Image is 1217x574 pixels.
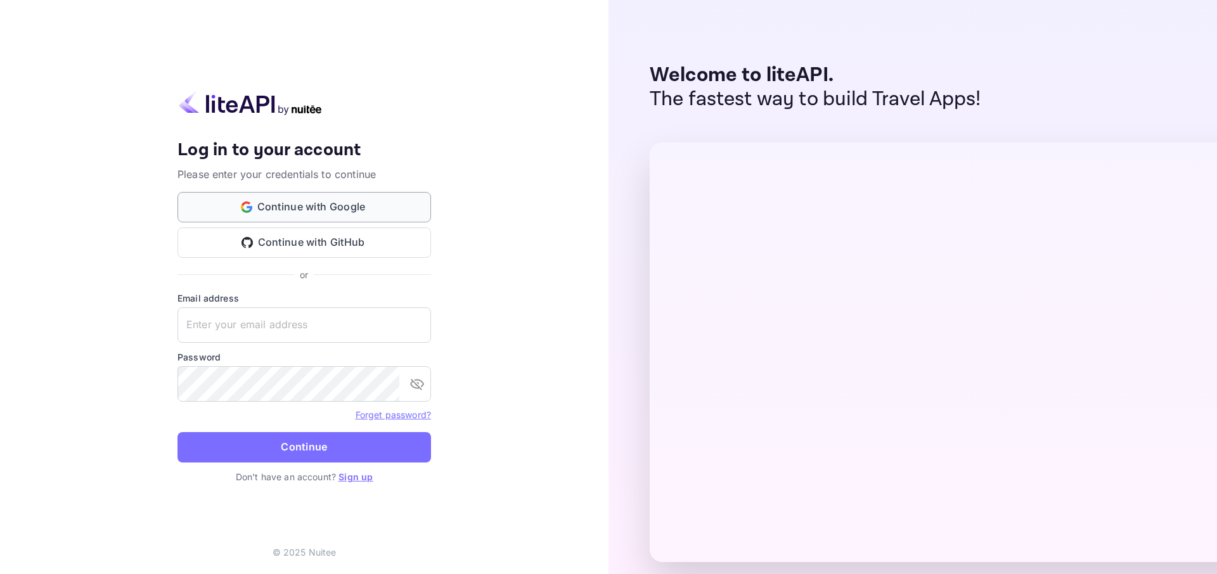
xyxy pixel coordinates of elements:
img: liteapi [177,91,323,115]
a: Forget password? [356,409,431,420]
p: Please enter your credentials to continue [177,167,431,182]
label: Password [177,350,431,364]
label: Email address [177,291,431,305]
button: toggle password visibility [404,371,430,397]
h4: Log in to your account [177,139,431,162]
input: Enter your email address [177,307,431,343]
button: Continue [177,432,431,462]
button: Continue with Google [177,192,431,222]
p: or [300,268,308,281]
p: Welcome to liteAPI. [650,63,981,87]
a: Sign up [338,471,373,482]
a: Forget password? [356,408,431,421]
p: The fastest way to build Travel Apps! [650,87,981,112]
p: © 2025 Nuitee [273,545,337,559]
p: Don't have an account? [177,470,431,483]
button: Continue with GitHub [177,227,431,258]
